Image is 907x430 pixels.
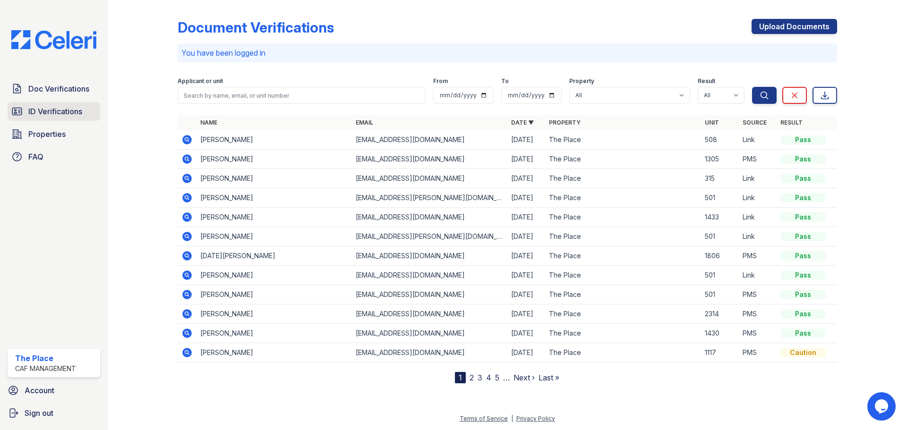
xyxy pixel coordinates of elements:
span: Sign out [25,407,53,419]
td: PMS [739,285,777,304]
a: Property [549,119,581,126]
td: 1117 [701,343,739,363]
td: The Place [545,130,701,150]
label: Result [698,77,715,85]
a: Upload Documents [752,19,837,34]
td: [DATE][PERSON_NAME] [197,246,352,266]
td: [DATE] [507,324,545,343]
label: From [433,77,448,85]
a: Sign out [4,404,104,422]
td: [PERSON_NAME] [197,188,352,208]
div: Document Verifications [178,19,334,36]
td: 501 [701,266,739,285]
input: Search by name, email, or unit number [178,87,426,104]
td: 501 [701,188,739,208]
td: The Place [545,169,701,188]
td: 1430 [701,324,739,343]
div: Pass [780,270,826,280]
a: Next › [513,373,535,382]
td: [PERSON_NAME] [197,285,352,304]
div: 1 [455,372,466,383]
div: Pass [780,212,826,222]
a: Email [356,119,373,126]
td: PMS [739,246,777,266]
td: Link [739,169,777,188]
td: [PERSON_NAME] [197,208,352,227]
label: To [501,77,509,85]
td: [DATE] [507,130,545,150]
td: The Place [545,150,701,169]
td: [DATE] [507,285,545,304]
td: The Place [545,188,701,208]
td: 315 [701,169,739,188]
div: Pass [780,290,826,299]
td: The Place [545,246,701,266]
td: [EMAIL_ADDRESS][DOMAIN_NAME] [352,130,507,150]
a: ID Verifications [8,102,100,121]
a: 4 [486,373,491,382]
td: PMS [739,304,777,324]
td: The Place [545,343,701,363]
td: [EMAIL_ADDRESS][DOMAIN_NAME] [352,324,507,343]
a: Name [200,119,217,126]
div: Pass [780,251,826,261]
td: [PERSON_NAME] [197,266,352,285]
td: 501 [701,227,739,246]
td: [PERSON_NAME] [197,304,352,324]
td: [PERSON_NAME] [197,227,352,246]
div: Pass [780,329,826,338]
td: 501 [701,285,739,304]
td: Link [739,208,777,227]
td: The Place [545,266,701,285]
div: Caution [780,348,826,357]
a: Doc Verifications [8,79,100,98]
td: [EMAIL_ADDRESS][DOMAIN_NAME] [352,266,507,285]
td: [DATE] [507,246,545,266]
span: … [503,372,510,383]
td: Link [739,188,777,208]
div: CAF Management [15,364,76,373]
td: [EMAIL_ADDRESS][PERSON_NAME][DOMAIN_NAME] [352,227,507,246]
div: Pass [780,174,826,183]
label: Applicant or unit [178,77,223,85]
td: [DATE] [507,266,545,285]
a: 3 [478,373,482,382]
span: Account [25,385,54,396]
div: Pass [780,154,826,164]
a: Properties [8,125,100,143]
div: Pass [780,135,826,144]
td: 2314 [701,304,739,324]
div: Pass [780,193,826,202]
td: [EMAIL_ADDRESS][PERSON_NAME][DOMAIN_NAME] [352,188,507,208]
td: [PERSON_NAME] [197,150,352,169]
td: [DATE] [507,188,545,208]
a: Result [780,119,803,126]
img: CE_Logo_Blue-a8612792a0a2168367f1c8372b55b34899dd931a85d93a1a3d3e32e68fde9ad4.png [4,30,104,49]
div: Pass [780,232,826,241]
a: Unit [705,119,719,126]
div: | [511,415,513,422]
td: [DATE] [507,227,545,246]
span: Doc Verifications [28,83,89,94]
a: FAQ [8,147,100,166]
label: Property [569,77,594,85]
td: The Place [545,208,701,227]
td: [PERSON_NAME] [197,343,352,363]
p: You have been logged in [181,47,833,59]
td: [DATE] [507,343,545,363]
td: [EMAIL_ADDRESS][DOMAIN_NAME] [352,150,507,169]
span: ID Verifications [28,106,82,117]
td: 1433 [701,208,739,227]
td: [EMAIL_ADDRESS][DOMAIN_NAME] [352,169,507,188]
td: 1305 [701,150,739,169]
a: Source [743,119,767,126]
td: 508 [701,130,739,150]
a: Last » [539,373,559,382]
div: The Place [15,353,76,364]
td: Link [739,266,777,285]
td: [EMAIL_ADDRESS][DOMAIN_NAME] [352,246,507,266]
span: FAQ [28,151,43,162]
td: PMS [739,150,777,169]
td: [DATE] [507,304,545,324]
